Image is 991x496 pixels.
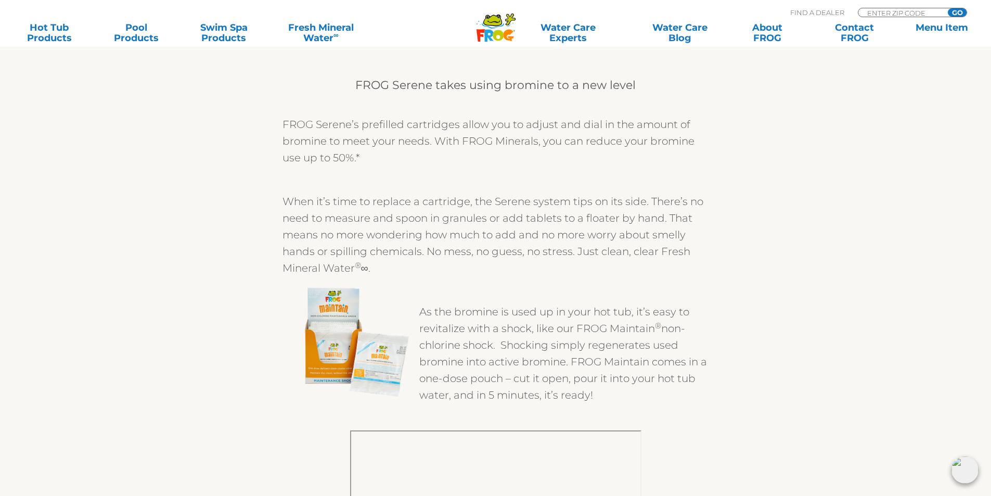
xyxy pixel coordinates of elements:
img: openIcon [951,456,979,484]
sup: ∞ [333,31,339,39]
sup: ® [655,321,661,330]
a: Swim SpaProducts [185,22,263,43]
p: When it’s time to replace a cartridge, the Serene system tips on its side. There’s no need to mea... [282,193,709,276]
p: FROG Serene’s prefilled cartridges allow you to adjust and dial in the amount of bromine to meet ... [282,116,709,166]
a: Menu Item [903,22,981,43]
a: Water CareExperts [505,22,631,43]
a: AboutFROG [728,22,806,43]
a: Fresh MineralWater∞ [273,22,370,43]
sup: ® [355,260,361,270]
input: Zip Code Form [866,8,936,17]
p: Find A Dealer [790,8,844,17]
a: ContactFROG [816,22,893,43]
input: GO [948,8,967,17]
a: PoolProducts [98,22,175,43]
a: Hot TubProducts [10,22,88,43]
a: Water CareBlog [641,22,718,43]
p: As the bromine is used up in your hot tub, it’s easy to revitalize with a shock, like our FROG Ma... [282,303,709,403]
h4: FROG Serene takes using bromine to a new level [282,76,709,94]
